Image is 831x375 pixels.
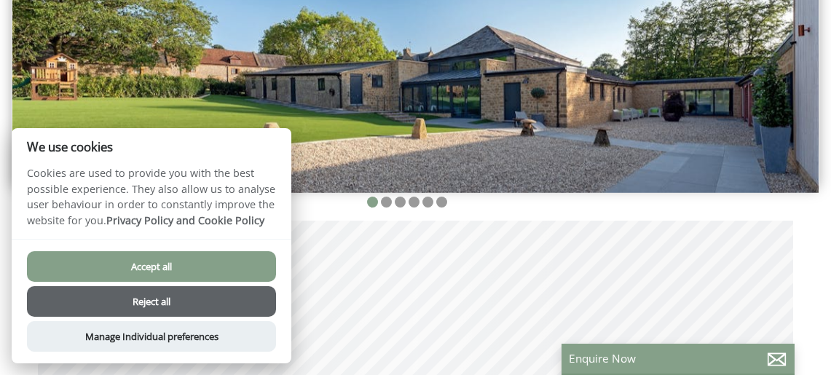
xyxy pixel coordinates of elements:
[27,286,276,317] button: Reject all
[27,251,276,282] button: Accept all
[12,140,291,154] h2: We use cookies
[569,351,787,366] p: Enquire Now
[106,213,264,227] a: Privacy Policy and Cookie Policy
[12,165,291,239] p: Cookies are used to provide you with the best possible experience. They also allow us to analyse ...
[27,321,276,352] button: Manage Individual preferences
